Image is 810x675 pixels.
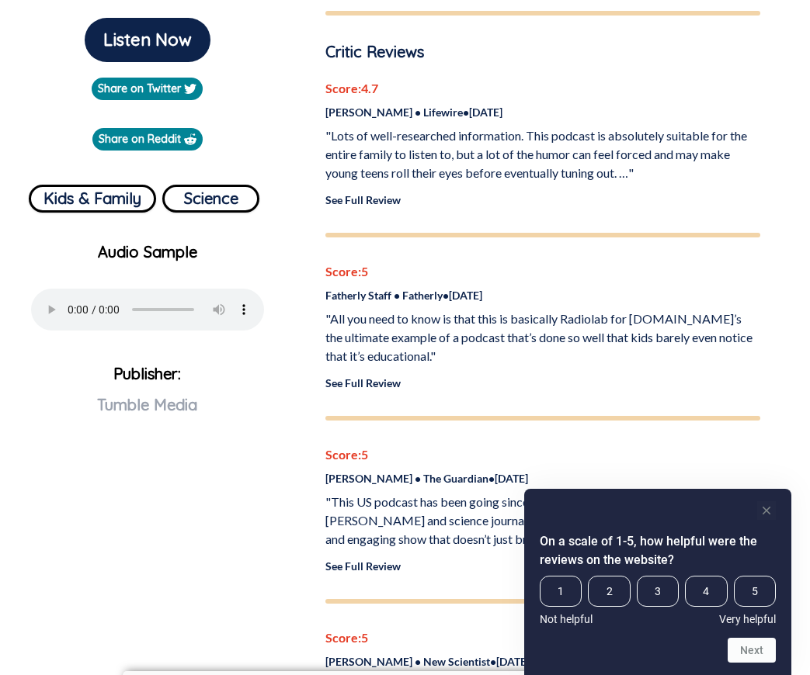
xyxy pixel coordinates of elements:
[734,576,776,607] span: 5
[325,287,760,303] p: Fatherly Staff • Fatherly • [DATE]
[325,653,760,670] p: [PERSON_NAME] • New Scientist • [DATE]
[325,79,760,98] p: Score: 4.7
[85,18,210,62] button: Listen Now
[162,178,259,213] a: Science
[325,559,401,573] a: See Full Review
[540,576,776,625] div: On a scale of 1-5, how helpful were the reviews on the website? Select an option from 1 to 5, wit...
[325,126,760,182] p: "Lots of well-researched information. This podcast is absolutely suitable for the entire family t...
[325,628,760,647] p: Score: 5
[540,501,776,663] div: On a scale of 1-5, how helpful were the reviews on the website? Select an option from 1 to 5, wit...
[540,613,593,625] span: Not helpful
[728,638,776,663] button: Next question
[540,532,776,569] h2: On a scale of 1-5, how helpful were the reviews on the website? Select an option from 1 to 5, wit...
[540,576,582,607] span: 1
[325,40,760,64] p: Critic Reviews
[325,376,401,389] a: See Full Review
[29,178,156,213] a: Kids & Family
[31,289,264,331] audio: Your browser does not support the audio element
[325,193,401,206] a: See Full Review
[12,241,283,264] p: Audio Sample
[588,576,630,607] span: 2
[162,185,259,213] button: Science
[92,78,203,100] a: Share on Twitter
[92,128,203,151] a: Share on Reddit
[325,310,760,365] p: "All you need to know is that this is basically Radiolab for [DOMAIN_NAME]’s the ultimate example...
[757,501,776,520] button: Hide survey
[637,576,679,607] span: 3
[97,395,197,414] span: Tumble Media
[325,262,760,281] p: Score: 5
[29,185,156,213] button: Kids & Family
[325,470,760,486] p: [PERSON_NAME] • The Guardian • [DATE]
[12,358,283,470] p: Publisher:
[325,104,760,120] p: [PERSON_NAME] • Lifewire • [DATE]
[719,613,776,625] span: Very helpful
[325,445,760,464] p: Score: 5
[325,493,760,549] p: "This US podcast has been going since [DATE] and is presented by teacher [PERSON_NAME] and scienc...
[685,576,727,607] span: 4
